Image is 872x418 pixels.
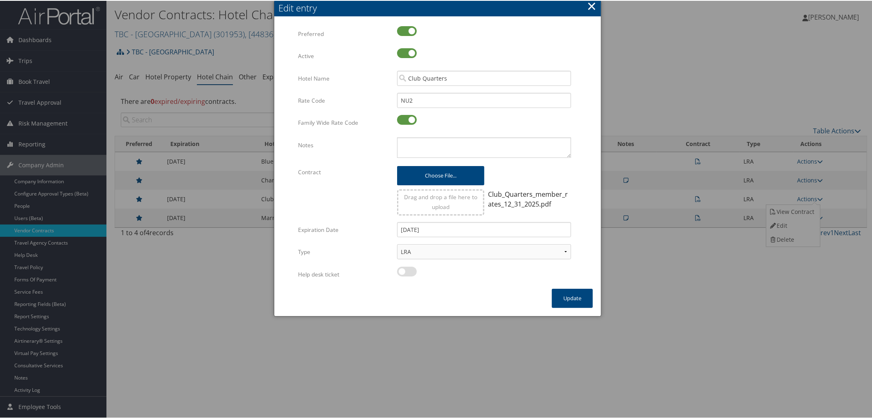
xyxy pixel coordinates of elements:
[298,164,391,179] label: Contract
[298,221,391,237] label: Expiration Date
[298,70,391,85] label: Hotel Name
[488,189,571,208] div: Club_Quarters_member_rates_12_31_2025.pdf
[278,1,601,13] div: Edit entry
[298,137,391,152] label: Notes
[298,25,391,41] label: Preferred
[298,114,391,130] label: Family Wide Rate Code
[404,192,477,210] span: Drag and drop a file here to upload
[298,266,391,281] label: Help desk ticket
[298,92,391,108] label: Rate Code
[552,288,593,307] button: Update
[298,47,391,63] label: Active
[298,243,391,259] label: Type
